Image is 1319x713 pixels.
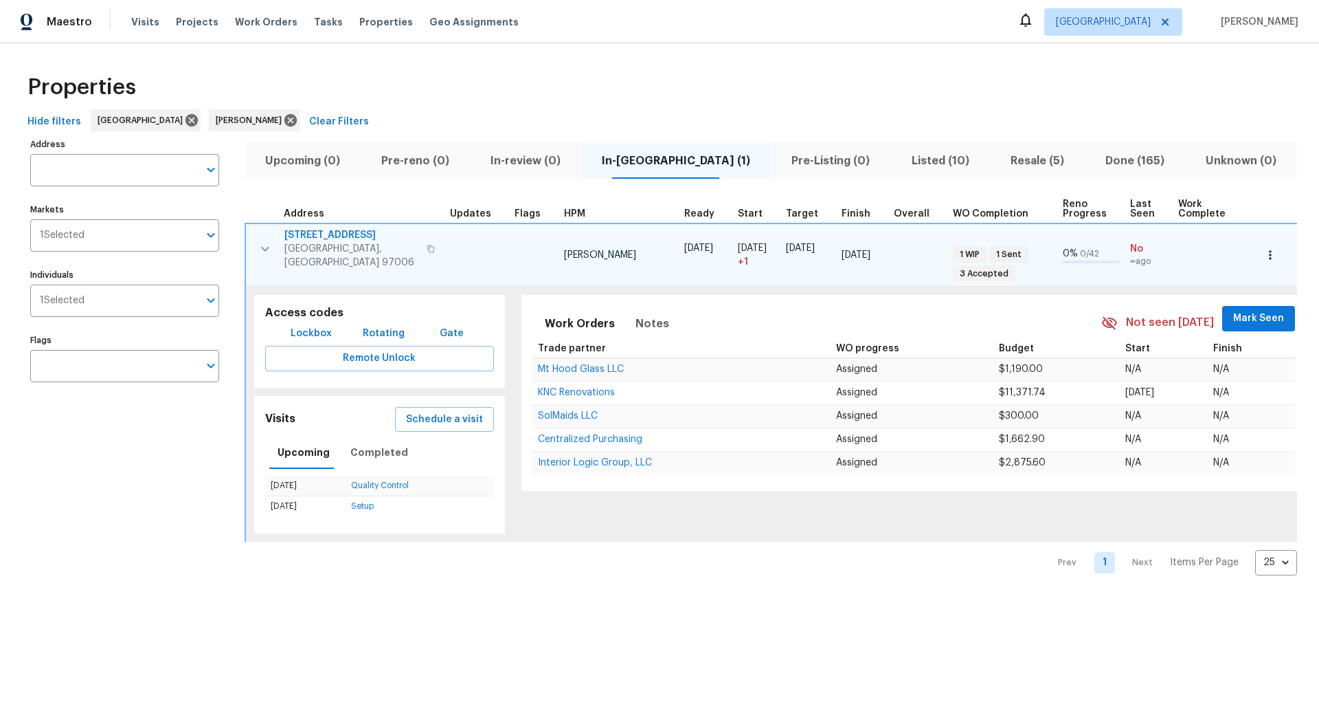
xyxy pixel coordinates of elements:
span: [DATE] [1125,388,1154,397]
span: Finish [842,209,870,219]
div: Days past target finish date [894,209,942,219]
button: Hide filters [22,109,87,135]
span: Last Seen [1130,199,1155,219]
span: Lockbox [291,325,332,342]
button: Lockbox [285,321,337,347]
div: [PERSON_NAME] [209,109,300,131]
a: KNC Renovations [538,388,615,397]
h5: Access codes [265,306,494,320]
span: N/A [1213,435,1229,444]
span: Clear Filters [309,113,369,131]
span: Centralized Purchasing [538,435,642,444]
span: Pre-reno (0) [369,151,462,171]
span: Work Orders [545,314,615,333]
span: Reno Progress [1063,199,1107,219]
a: Goto page 1 [1094,552,1115,573]
span: 1 Sent [991,249,1027,261]
span: [GEOGRAPHIC_DATA], [GEOGRAPHIC_DATA] 97006 [284,242,418,270]
button: Open [201,291,221,310]
span: $1,190.00 [999,364,1043,374]
span: 1 Selected [40,230,84,241]
span: Completed [350,444,408,461]
span: [DATE] [842,250,870,260]
span: Target [786,209,818,219]
span: N/A [1125,364,1141,374]
span: Remote Unlock [276,350,483,367]
span: $2,875.60 [999,458,1046,468]
p: Items Per Page [1170,556,1239,569]
span: HPM [564,209,585,219]
span: Unknown (0) [1193,151,1289,171]
span: [PERSON_NAME] [564,250,636,260]
div: Actual renovation start date [738,209,775,219]
span: Notes [635,314,669,333]
span: Geo Assignments [429,15,519,29]
button: Open [201,160,221,179]
span: N/A [1125,458,1141,468]
span: Tasks [314,17,343,27]
span: 3 Accepted [954,268,1014,280]
button: Schedule a visit [395,407,494,432]
button: Clear Filters [304,109,374,135]
span: $11,371.74 [999,388,1046,397]
span: Listed (10) [899,151,982,171]
span: $1,662.90 [999,435,1045,444]
span: N/A [1213,411,1229,421]
span: N/A [1125,411,1141,421]
a: Centralized Purchasing [538,435,642,443]
span: No [1130,242,1167,256]
td: [DATE] [265,496,346,517]
span: Upcoming (0) [253,151,352,171]
div: Projected renovation finish date [842,209,883,219]
a: Setup [351,502,374,510]
span: 0 / 42 [1080,250,1099,258]
span: Work Complete [1178,199,1226,219]
span: N/A [1213,388,1229,397]
span: Not seen [DATE] [1126,315,1214,331]
p: Assigned [836,362,988,377]
button: Open [201,226,221,245]
span: Start [738,209,763,219]
span: Properties [27,80,136,94]
label: Flags [30,336,219,344]
span: Flags [515,209,541,219]
td: [DATE] [265,476,346,496]
p: Assigned [836,432,988,447]
span: WO progress [836,344,899,353]
a: Interior Logic Group, LLC [538,459,652,467]
span: Start [1125,344,1150,353]
span: [DATE] [786,243,815,253]
nav: Pagination Navigation [1045,550,1297,575]
span: 0 % [1063,249,1078,259]
span: Finish [1213,344,1242,353]
label: Address [30,140,219,149]
span: Updates [450,209,491,219]
span: Done (165) [1093,151,1177,171]
p: Assigned [836,386,988,400]
button: Rotating [357,321,410,347]
span: [STREET_ADDRESS] [284,228,418,242]
span: Resale (5) [998,151,1076,171]
a: Mt Hood Glass LLC [538,365,624,373]
span: Projects [176,15,218,29]
td: Project started 1 days late [732,223,780,287]
span: Rotating [363,325,405,342]
button: Gate [430,321,474,347]
span: N/A [1125,435,1141,444]
p: Assigned [836,456,988,470]
button: Mark Seen [1222,306,1295,331]
span: ∞ ago [1130,256,1167,267]
label: Markets [30,206,219,214]
span: Schedule a visit [406,411,483,428]
span: Pre-Listing (0) [779,151,882,171]
span: Setup Complete [1249,199,1296,219]
span: N/A [1213,458,1229,468]
span: 1 WIP [954,249,985,261]
span: Address [284,209,324,219]
span: Budget [999,344,1034,353]
span: Trade partner [538,344,606,353]
span: In-review (0) [478,151,573,171]
span: [DATE] [684,243,713,253]
a: Quality Control [351,481,409,490]
span: N/A [1213,364,1229,374]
